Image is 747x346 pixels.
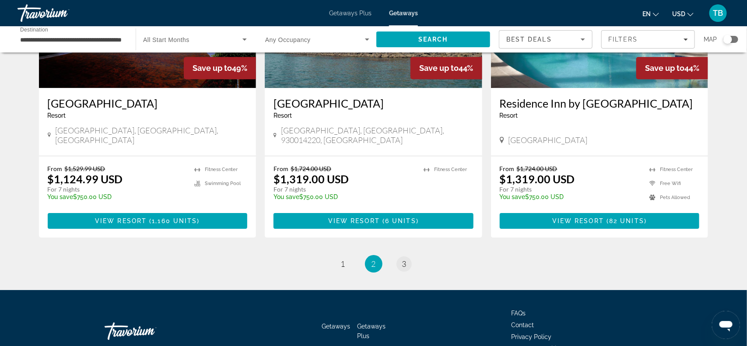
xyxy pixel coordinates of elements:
[512,310,526,317] a: FAQs
[552,217,604,224] span: View Resort
[506,34,585,45] mat-select: Sort by
[48,193,74,200] span: You save
[48,172,123,185] p: $1,124.99 USD
[500,193,641,200] p: $750.00 USD
[205,167,238,172] span: Fitness Center
[95,217,147,224] span: View Resort
[328,217,380,224] span: View Resort
[55,126,247,145] span: [GEOGRAPHIC_DATA], [GEOGRAPHIC_DATA], [GEOGRAPHIC_DATA]
[500,112,518,119] span: Resort
[341,259,345,269] span: 1
[608,36,638,43] span: Filters
[274,213,473,229] button: View Resort(6 units)
[265,36,311,43] span: Any Occupancy
[274,193,299,200] span: You save
[642,10,651,17] span: en
[274,97,473,110] a: [GEOGRAPHIC_DATA]
[152,217,197,224] span: 1,160 units
[376,31,490,47] button: Search
[660,167,693,172] span: Fitness Center
[601,30,695,49] button: Filters
[604,217,647,224] span: ( )
[291,165,331,172] span: $1,724.00 USD
[389,10,418,17] a: Getaways
[500,165,515,172] span: From
[713,9,723,17] span: TB
[48,112,66,119] span: Resort
[274,172,349,185] p: $1,319.00 USD
[274,112,292,119] span: Resort
[184,57,256,79] div: 49%
[660,195,690,200] span: Pets Allowed
[402,259,407,269] span: 3
[20,27,48,32] span: Destination
[500,185,641,193] p: For 7 nights
[500,172,575,185] p: $1,319.00 USD
[385,217,416,224] span: 6 units
[609,217,644,224] span: 82 units
[380,217,419,224] span: ( )
[205,181,241,186] span: Swimming Pool
[329,10,372,17] a: Getaways Plus
[660,181,681,186] span: Free Wifi
[18,2,105,24] a: Travorium
[274,185,415,193] p: For 7 nights
[512,322,534,329] a: Contact
[642,7,659,20] button: Change language
[48,185,186,193] p: For 7 nights
[48,165,63,172] span: From
[645,63,684,73] span: Save up to
[517,165,558,172] span: $1,724.00 USD
[39,255,708,273] nav: Pagination
[48,97,248,110] a: [GEOGRAPHIC_DATA]
[636,57,708,79] div: 44%
[147,217,200,224] span: ( )
[672,10,685,17] span: USD
[512,333,552,340] a: Privacy Policy
[322,323,350,330] a: Getaways
[48,193,186,200] p: $750.00 USD
[500,213,700,229] button: View Resort(82 units)
[419,63,459,73] span: Save up to
[410,57,482,79] div: 44%
[281,126,473,145] span: [GEOGRAPHIC_DATA], [GEOGRAPHIC_DATA], 930014220, [GEOGRAPHIC_DATA]
[274,165,288,172] span: From
[357,323,386,339] a: Getaways Plus
[274,193,415,200] p: $750.00 USD
[509,135,588,145] span: [GEOGRAPHIC_DATA]
[372,259,376,269] span: 2
[143,36,189,43] span: All Start Months
[712,311,740,339] iframe: Button to launch messaging window
[500,193,526,200] span: You save
[418,36,448,43] span: Search
[506,36,552,43] span: Best Deals
[707,4,729,22] button: User Menu
[500,97,700,110] a: Residence Inn by [GEOGRAPHIC_DATA]
[48,213,248,229] button: View Resort(1,160 units)
[105,318,192,344] a: Go Home
[704,33,717,45] span: Map
[20,35,124,45] input: Select destination
[672,7,694,20] button: Change currency
[434,167,467,172] span: Fitness Center
[193,63,232,73] span: Save up to
[65,165,105,172] span: $1,529.99 USD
